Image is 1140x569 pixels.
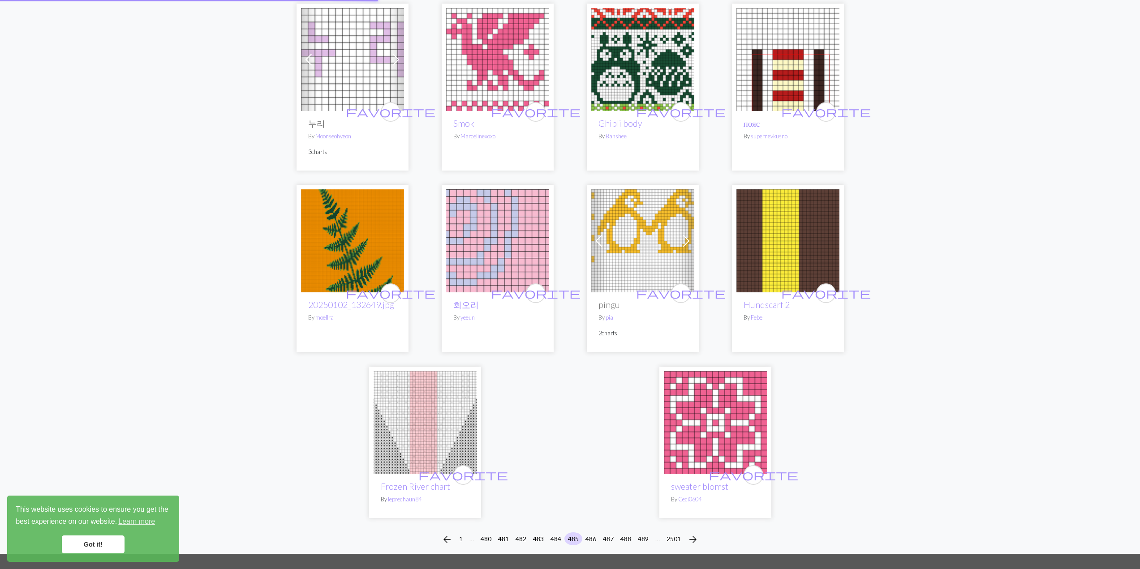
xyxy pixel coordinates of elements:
[453,118,474,128] a: Smok
[308,299,394,310] a: 20250102_132649.jpg
[460,314,475,321] a: yeeun
[346,284,435,302] i: favourite
[684,532,702,547] button: Next
[816,102,836,122] button: favourite
[526,283,546,303] button: favourite
[736,8,839,111] img: пояс
[664,417,767,426] a: sweater blomst
[453,313,542,322] p: By
[736,54,839,63] a: пояс
[636,105,726,119] span: favorite
[7,496,179,562] div: cookieconsent
[308,118,397,128] h2: 누리
[381,102,400,122] button: favourite
[671,481,728,492] a: sweater blomst
[744,313,832,322] p: By
[598,329,687,338] p: 2 charts
[617,532,635,545] button: 488
[381,283,400,303] button: favourite
[453,132,542,141] p: By
[456,532,466,545] button: 1
[16,504,171,528] span: This website uses cookies to ensure you get the best experience on our website.
[381,481,450,492] a: Frozen River chart
[374,417,477,426] a: Frozen River chart
[664,371,767,474] img: sweater blomst
[709,466,798,484] i: favourite
[744,118,760,128] a: пояс
[418,468,508,482] span: favorite
[606,133,627,140] a: Banshee
[582,532,600,545] button: 486
[678,496,701,503] a: Ceci0604
[526,102,546,122] button: favourite
[346,103,435,121] i: favourite
[547,532,565,545] button: 484
[491,284,581,302] i: favourite
[491,105,581,119] span: favorite
[442,533,452,546] span: arrow_back
[388,496,422,503] a: leprechaun84
[308,132,397,141] p: By
[636,286,726,300] span: favorite
[418,466,508,484] i: favourite
[751,133,787,140] a: supernevkusno
[491,103,581,121] i: favourite
[438,532,456,547] button: Previous
[446,54,549,63] a: Smok
[591,189,694,292] img: pingu
[636,103,726,121] i: favourite
[315,314,334,321] a: moellra
[453,299,479,310] a: 회오리
[751,314,762,321] a: Febe
[744,465,763,485] button: favourite
[598,299,687,310] h2: pingu
[816,283,836,303] button: favourite
[512,532,530,545] button: 482
[446,235,549,244] a: star wallet
[781,103,871,121] i: favourite
[598,313,687,322] p: By
[453,465,473,485] button: favourite
[477,532,495,545] button: 480
[438,532,702,547] nav: Page navigation
[591,54,694,63] a: Ghibli body
[301,235,404,244] a: 20250102_132649.jpg
[663,532,684,545] button: 2501
[446,189,549,292] img: star wallet
[598,118,642,128] a: Ghibli body
[781,284,871,302] i: favourite
[346,105,435,119] span: favorite
[598,132,687,141] p: By
[599,532,617,545] button: 487
[736,189,839,292] img: Hundscarf 2
[688,533,698,546] span: arrow_forward
[460,133,495,140] a: Marcelinexoxo
[446,8,549,111] img: Smok
[442,534,452,545] i: Previous
[301,54,404,63] a: Harua
[495,532,512,545] button: 481
[671,102,691,122] button: favourite
[564,532,582,545] button: 485
[671,495,760,504] p: By
[781,286,871,300] span: favorite
[634,532,652,545] button: 489
[709,468,798,482] span: favorite
[591,235,694,244] a: pingu
[381,495,469,504] p: By
[736,235,839,244] a: Hundscarf 2
[308,148,397,156] p: 3 charts
[117,515,156,528] a: learn more about cookies
[671,283,691,303] button: favourite
[636,284,726,302] i: favourite
[374,371,477,474] img: Frozen River chart
[591,8,694,111] img: Ghibli body
[315,133,351,140] a: Moonseohyeon
[301,189,404,292] img: 20250102_132649.jpg
[62,535,125,553] a: dismiss cookie message
[688,534,698,545] i: Next
[529,532,547,545] button: 483
[744,132,832,141] p: By
[781,105,871,119] span: favorite
[606,314,613,321] a: pia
